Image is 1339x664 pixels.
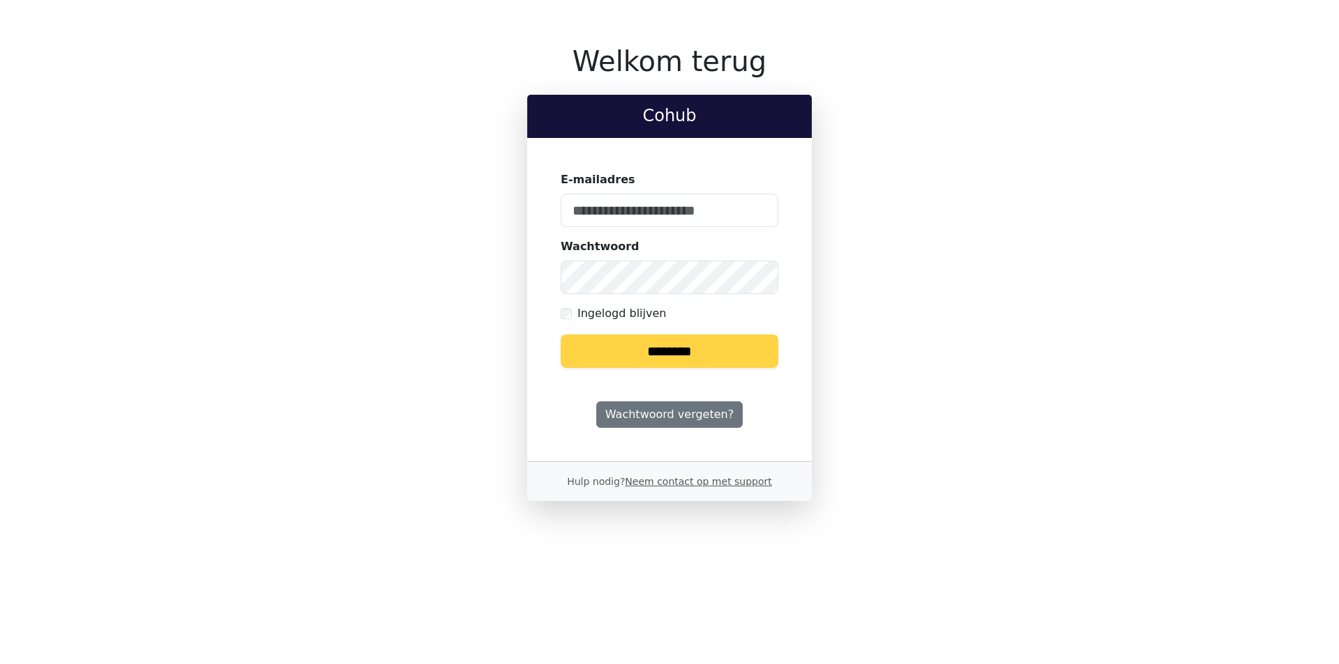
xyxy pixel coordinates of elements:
[527,45,812,78] h1: Welkom terug
[561,238,640,255] label: Wachtwoord
[577,305,666,322] label: Ingelogd blijven
[567,476,772,487] small: Hulp nodig?
[596,401,743,428] a: Wachtwoord vergeten?
[625,476,771,487] a: Neem contact op met support
[561,171,635,188] label: E-mailadres
[538,106,801,126] h2: Cohub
